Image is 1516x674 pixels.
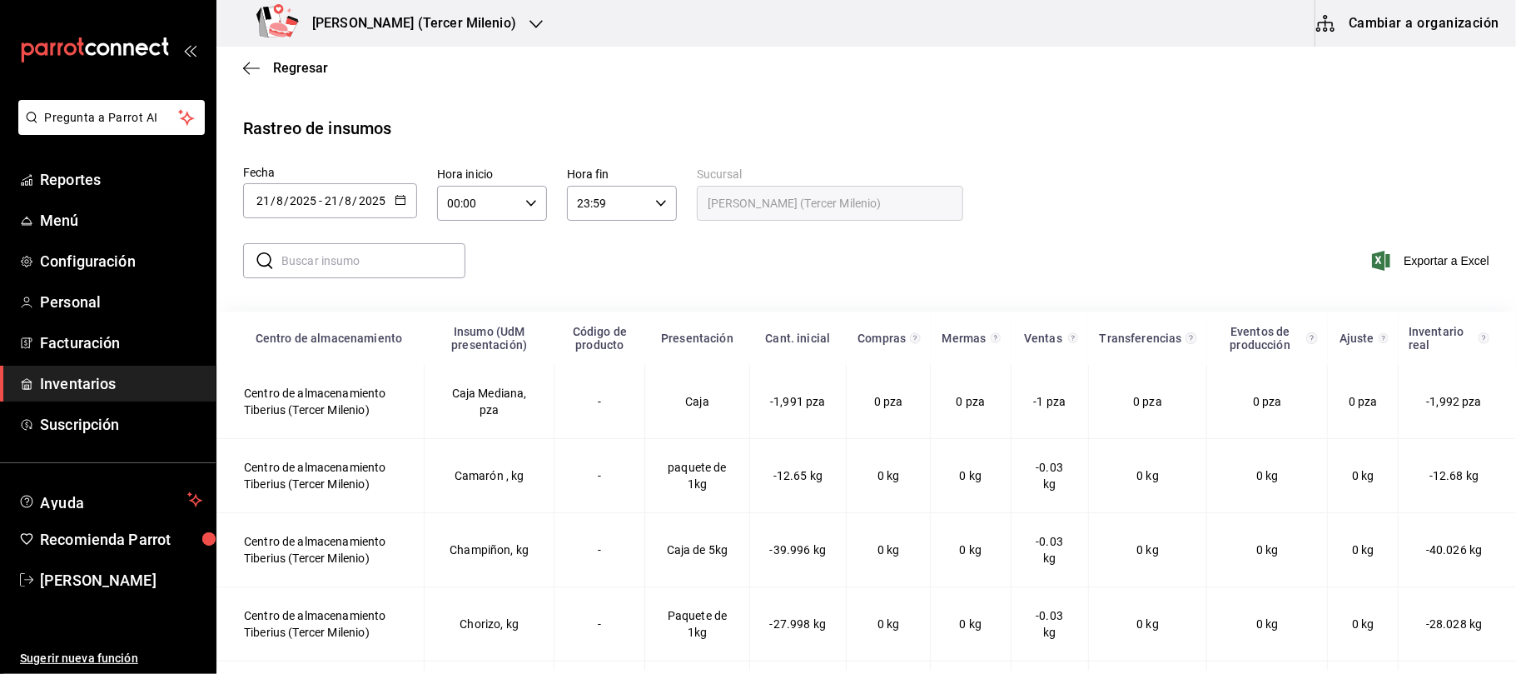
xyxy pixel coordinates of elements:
[425,513,554,587] td: Champiñon, kg
[554,587,645,662] td: -
[40,490,181,510] span: Ayuda
[40,413,202,436] span: Suscripción
[645,513,749,587] td: Caja de 5kg
[284,194,289,207] span: /
[425,365,554,439] td: Caja Mediana, pza
[554,439,645,513] td: -
[243,116,391,141] div: Rastreo de insumos
[1253,395,1282,408] span: 0 pza
[243,60,328,76] button: Regresar
[1133,395,1162,408] span: 0 pza
[1036,535,1063,565] span: -0.03 kg
[1426,543,1483,557] span: -40.026 kg
[567,169,677,181] label: Hora fin
[45,109,179,127] span: Pregunta a Parrot AI
[857,332,907,345] div: Compras
[1409,325,1476,352] div: Inventario real
[877,469,900,482] span: 0 kg
[435,325,544,352] div: Insumo (UdM presentación)
[358,194,386,207] input: Year
[183,43,196,57] button: open_drawer_menu
[773,469,823,482] span: -12.65 kg
[319,194,322,207] span: -
[40,372,202,395] span: Inventarios
[1036,609,1063,639] span: -0.03 kg
[1033,395,1066,408] span: -1 pza
[1479,332,1489,345] svg: Inventario real = + compras - ventas - mermas - eventos de producción +/- transferencias +/- ajus...
[271,194,276,207] span: /
[645,587,749,662] td: Paquete de 1kg
[12,121,205,138] a: Pregunta a Parrot AI
[1136,543,1159,557] span: 0 kg
[425,587,554,662] td: Chorizo, kg
[770,617,827,631] span: -27.998 kg
[1426,395,1482,408] span: -1,992 pza
[40,332,202,354] span: Facturación
[256,194,271,207] input: Day
[1136,617,1159,631] span: 0 kg
[299,13,516,33] h3: [PERSON_NAME] (Tercer Milenio)
[1338,332,1376,345] div: Ajuste
[1217,325,1304,352] div: Eventos de producción
[20,650,202,667] span: Sugerir nueva función
[243,166,276,179] span: Fecha
[877,543,900,557] span: 0 kg
[1352,469,1374,482] span: 0 kg
[217,587,425,662] td: Centro de almacenamiento Tiberius (Tercer Milenio)
[345,194,353,207] input: Month
[276,194,284,207] input: Month
[40,528,202,551] span: Recomienda Parrot
[1036,461,1063,491] span: -0.03 kg
[1352,543,1374,557] span: 0 kg
[217,365,425,439] td: Centro de almacenamiento Tiberius (Tercer Milenio)
[1306,332,1318,345] svg: Total de presentación del insumo utilizado en eventos de producción en el rango de fechas selecci...
[991,332,1002,345] svg: Total de presentación del insumo mermado en el rango de fechas seleccionado.
[957,395,986,408] span: 0 pza
[281,244,465,277] input: Buscar insumo
[1349,395,1378,408] span: 0 pza
[770,395,826,408] span: -1,991 pza
[273,60,328,76] span: Regresar
[910,332,921,345] svg: Total de presentación del insumo comprado en el rango de fechas seleccionado.
[40,209,202,232] span: Menú
[770,543,827,557] span: -39.996 kg
[1021,332,1066,345] div: Ventas
[874,395,903,408] span: 0 pza
[1426,617,1483,631] span: -28.028 kg
[877,617,900,631] span: 0 kg
[437,169,547,181] label: Hora inicio
[655,332,739,345] div: Presentación
[564,325,635,352] div: Código de producto
[1256,469,1279,482] span: 0 kg
[217,439,425,513] td: Centro de almacenamiento Tiberius (Tercer Milenio)
[554,513,645,587] td: -
[425,439,554,513] td: Camarón , kg
[1098,332,1182,345] div: Transferencias
[339,194,344,207] span: /
[1136,469,1159,482] span: 0 kg
[759,332,837,345] div: Cant. inicial
[1379,332,1389,345] svg: Cantidad registrada mediante Ajuste manual y conteos en el rango de fechas seleccionado.
[289,194,317,207] input: Year
[217,513,425,587] td: Centro de almacenamiento Tiberius (Tercer Milenio)
[1375,251,1489,271] button: Exportar a Excel
[324,194,339,207] input: Day
[1256,543,1279,557] span: 0 kg
[1352,617,1374,631] span: 0 kg
[1068,332,1078,345] svg: Total de presentación del insumo vendido en el rango de fechas seleccionado.
[645,365,749,439] td: Caja
[353,194,358,207] span: /
[40,291,202,313] span: Personal
[40,569,202,592] span: [PERSON_NAME]
[244,332,415,345] div: Centro de almacenamiento
[1185,332,1197,345] svg: Total de presentación del insumo transferido ya sea fuera o dentro de la sucursal en el rango de ...
[697,169,963,181] label: Sucursal
[960,543,982,557] span: 0 kg
[554,365,645,439] td: -
[40,250,202,272] span: Configuración
[40,168,202,191] span: Reportes
[941,332,987,345] div: Mermas
[1429,469,1479,482] span: -12.68 kg
[18,100,205,135] button: Pregunta a Parrot AI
